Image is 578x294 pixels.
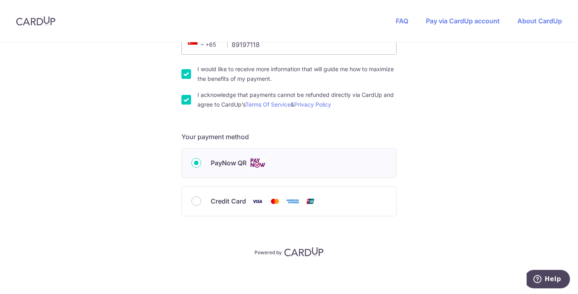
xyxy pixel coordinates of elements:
[185,40,222,49] span: +65
[16,16,55,26] img: CardUp
[245,101,291,108] a: Terms Of Service
[267,196,283,206] img: Mastercard
[527,270,570,290] iframe: Opens a widget where you can find more information
[197,64,397,84] label: I would like to receive more information that will guide me how to maximize the benefits of my pa...
[211,158,246,168] span: PayNow QR
[191,158,387,168] div: PayNow QR Cards logo
[191,196,387,206] div: Credit Card Visa Mastercard American Express Union Pay
[396,17,408,25] a: FAQ
[188,40,207,49] span: +65
[197,90,397,109] label: I acknowledge that payments cannot be refunded directly via CardUp and agree to CardUp’s &
[302,196,318,206] img: Union Pay
[249,196,265,206] img: Visa
[181,132,397,142] h5: Your payment method
[294,101,331,108] a: Privacy Policy
[254,248,282,256] p: Powered by
[285,196,301,206] img: American Express
[284,247,324,257] img: CardUp
[426,17,500,25] a: Pay via CardUp account
[517,17,562,25] a: About CardUp
[250,158,266,168] img: Cards logo
[211,196,246,206] span: Credit Card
